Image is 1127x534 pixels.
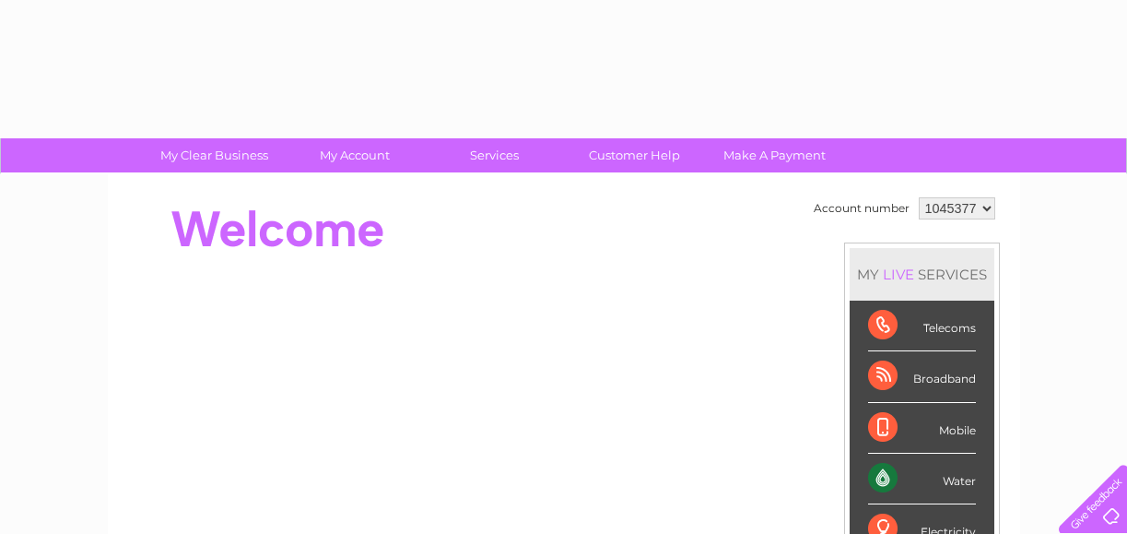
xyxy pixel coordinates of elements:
[558,138,710,172] a: Customer Help
[699,138,851,172] a: Make A Payment
[879,266,918,283] div: LIVE
[868,301,976,351] div: Telecoms
[850,248,994,301] div: MY SERVICES
[868,403,976,454] div: Mobile
[809,193,914,224] td: Account number
[418,138,570,172] a: Services
[868,454,976,504] div: Water
[868,351,976,402] div: Broadband
[278,138,430,172] a: My Account
[138,138,290,172] a: My Clear Business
